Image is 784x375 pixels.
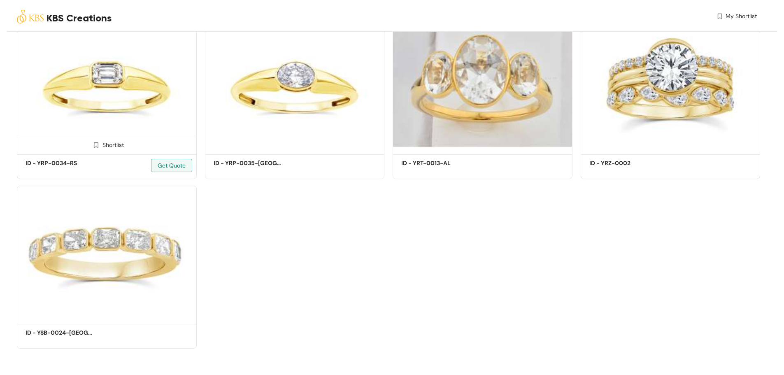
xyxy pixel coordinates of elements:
[589,159,659,168] h5: ID - YRZ-0002
[26,328,95,337] h5: ID - YSB-0024-[GEOGRAPHIC_DATA]
[47,11,112,26] span: KBS Creations
[393,16,572,152] img: 2369ccaf-db6a-4668-b460-ff208548b8e0
[205,16,385,152] img: 3cae5ff5-8e5a-4523-8de3-159caa85a50f
[92,141,100,149] img: Shortlist
[26,159,95,168] h5: ID - YRP-0034-RS
[214,159,284,168] h5: ID - YRP-0035-[GEOGRAPHIC_DATA]
[151,159,192,172] button: Get Quote
[17,3,44,30] img: Buyer Portal
[716,12,724,21] img: wishlist
[726,12,757,21] span: My Shortlist
[158,161,186,170] span: Get Quote
[17,16,197,152] img: 8a3761de-66c6-4517-9f20-ca293799c6cc
[89,140,124,148] div: Shortlist
[401,159,471,168] h5: ID - YRT-0013-AL
[581,16,761,152] img: c5383d2e-f8ee-4162-9081-c9237f517b1f
[17,186,197,321] img: c827c987-8ab1-4866-9652-693222070bf1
